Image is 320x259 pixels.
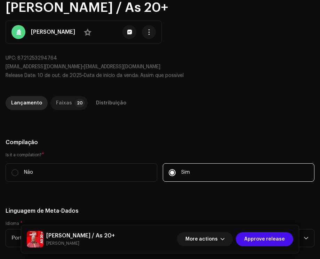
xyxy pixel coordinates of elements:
small: José Ribeiro / As 20+ [46,240,115,247]
span: More actions [185,232,218,246]
h5: Linguagem de Meta-Dados [6,207,314,215]
strong: [PERSON_NAME] [31,28,75,36]
span: Release Date: [6,73,36,78]
span: 10 de out. de 2025 [38,73,82,78]
span: 8721253294764 [17,56,57,61]
div: Distribuição [96,96,126,110]
p-badge: 20 [75,99,85,107]
span: Data de início da venda: [84,73,139,78]
span: [EMAIL_ADDRESS][DOMAIN_NAME] [6,64,82,69]
h1: [PERSON_NAME] / As 20+ [6,0,314,15]
label: Idioma [6,221,23,226]
p: Sim [181,169,190,176]
h5: José Ribeiro / As 20+ [46,231,115,240]
button: More actions [177,232,233,246]
img: 030ec42a-9917-422a-8b5a-adfcd2bdf016 [27,231,43,248]
p: • [6,63,314,71]
div: Lançamento [11,96,42,110]
label: Is it a compilation? [6,152,314,158]
span: [EMAIL_ADDRESS][DOMAIN_NAME] [84,64,160,69]
div: dropdown trigger [304,229,309,247]
span: • [6,73,84,78]
span: Portuguese [11,229,304,247]
span: UPC: [6,56,16,61]
span: Approve release [244,232,285,246]
button: Approve release [236,232,293,246]
div: Faixas [56,96,72,110]
h5: Compilação [6,138,314,147]
p: Não [24,169,33,176]
span: Assim que possível [140,73,184,78]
